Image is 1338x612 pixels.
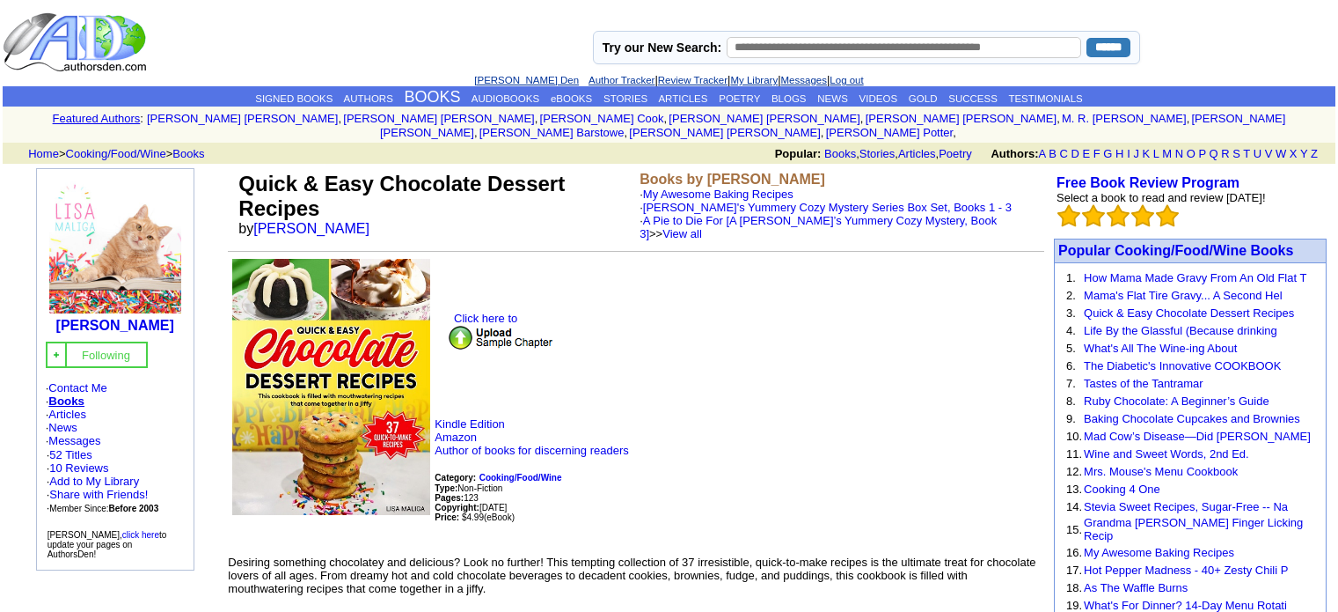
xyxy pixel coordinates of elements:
[380,112,1285,139] a: [PERSON_NAME] [PERSON_NAME]
[28,147,59,160] a: Home
[47,475,149,514] font: · · ·
[22,147,204,160] font: > >
[47,448,159,514] font: · ·
[82,349,130,362] font: Following
[1084,447,1249,461] a: Wine and Sweet Words, 2nd Ed.
[1066,306,1076,320] font: 3.
[1057,204,1080,227] img: bigemptystars.png
[658,75,727,85] a: Review Tracker
[1057,175,1239,190] a: Free Book Review Program
[1049,147,1057,160] a: B
[435,444,628,457] a: Author of books for discerning readers
[49,475,139,488] a: Add to My Library
[48,421,77,434] a: News
[830,75,863,85] a: Log out
[775,147,1334,160] font: , , ,
[1084,306,1294,320] a: Quick & Easy Chocolate Dessert Recipes
[1066,447,1082,461] font: 11.
[1082,204,1105,227] img: bigemptystars.png
[781,75,827,85] a: Messages
[640,214,997,240] font: · >>
[1300,147,1307,160] a: Y
[1153,147,1159,160] a: L
[48,381,106,394] a: Contact Me
[1039,147,1046,160] a: A
[255,93,333,104] a: SIGNED BOOKS
[1084,581,1188,594] a: As The Waffle Burns
[1066,430,1082,443] font: 10.
[719,93,760,104] a: POETRY
[1187,147,1195,160] a: O
[1066,599,1082,612] font: 19.
[435,493,464,503] b: Pages:
[603,93,647,104] a: STORIES
[1162,147,1172,160] a: M
[435,473,476,483] b: Category:
[1254,147,1261,160] a: U
[238,172,565,220] font: Quick & Easy Chocolate Dessert Recipes
[435,512,459,522] b: Price:
[147,112,1285,139] font: , , , , , , , , , ,
[48,530,167,559] font: [PERSON_NAME], to update your pages on AuthorsDen!
[1084,271,1306,284] a: How Mama Made Gravy From An Old Flat T
[472,93,539,104] a: AUDIOBOOKS
[343,112,534,125] a: [PERSON_NAME] [PERSON_NAME]
[140,112,143,125] font: :
[1133,147,1139,160] a: J
[939,147,972,160] a: Poetry
[1156,204,1179,227] img: bigemptystars.png
[1084,564,1288,577] a: Hot Pepper Madness - 40+ Zesty Chili P
[956,129,958,138] font: i
[1084,377,1203,390] a: Tastes of the Tantramar
[898,147,936,160] a: Articles
[253,221,369,236] a: [PERSON_NAME]
[824,147,856,160] a: Books
[462,512,484,522] font: $4.99
[909,93,938,104] a: GOLD
[1057,191,1266,204] font: Select a book to read and review [DATE]!
[1115,147,1123,160] a: H
[1290,147,1298,160] a: X
[435,417,505,431] a: Kindle Edition
[1198,147,1205,160] a: P
[1084,430,1311,443] a: Mad Cow’s Disease—Did [PERSON_NAME]
[435,483,457,493] b: Type:
[109,504,159,513] b: Before 2003
[1103,147,1112,160] a: G
[228,556,1035,595] font: Desiring something chocolatey and delicious? Look no further! This tempting collection of 37 irre...
[730,75,778,85] a: My Library
[640,172,825,187] b: Books by [PERSON_NAME]
[863,114,865,124] font: i
[435,431,477,444] a: Amazon
[866,112,1057,125] a: [PERSON_NAME] [PERSON_NAME]
[1084,465,1238,478] a: Mrs. Mouse's Menu Cookbook
[1066,564,1082,577] font: 17.
[82,347,130,362] a: Following
[1066,342,1076,355] font: 5.
[1209,147,1217,160] a: Q
[1243,147,1250,160] a: T
[1060,114,1062,124] font: i
[1066,581,1082,594] font: 18.
[448,325,553,350] img: upsample.png
[991,147,1038,160] b: Authors:
[1189,114,1191,124] font: i
[1107,204,1130,227] img: bigemptystars.png
[1175,147,1183,160] a: N
[51,350,62,360] img: gc.jpg
[826,126,954,139] a: [PERSON_NAME] Potter
[823,129,825,138] font: i
[474,75,579,85] a: [PERSON_NAME] Den
[435,312,567,343] a: Click here to
[3,11,150,73] img: logo_ad.gif
[1066,289,1076,302] font: 2.
[1127,147,1130,160] a: I
[1066,394,1076,408] font: 8.
[1084,342,1237,355] a: What's All The Wine-ing About
[1008,93,1082,104] a: TESTIMONIALS
[1084,483,1160,496] a: Cooking 4 One
[603,41,721,55] label: Try our New Search:
[1058,243,1293,258] font: Popular Cooking/Food/Wine Books
[474,73,863,86] font: | | | |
